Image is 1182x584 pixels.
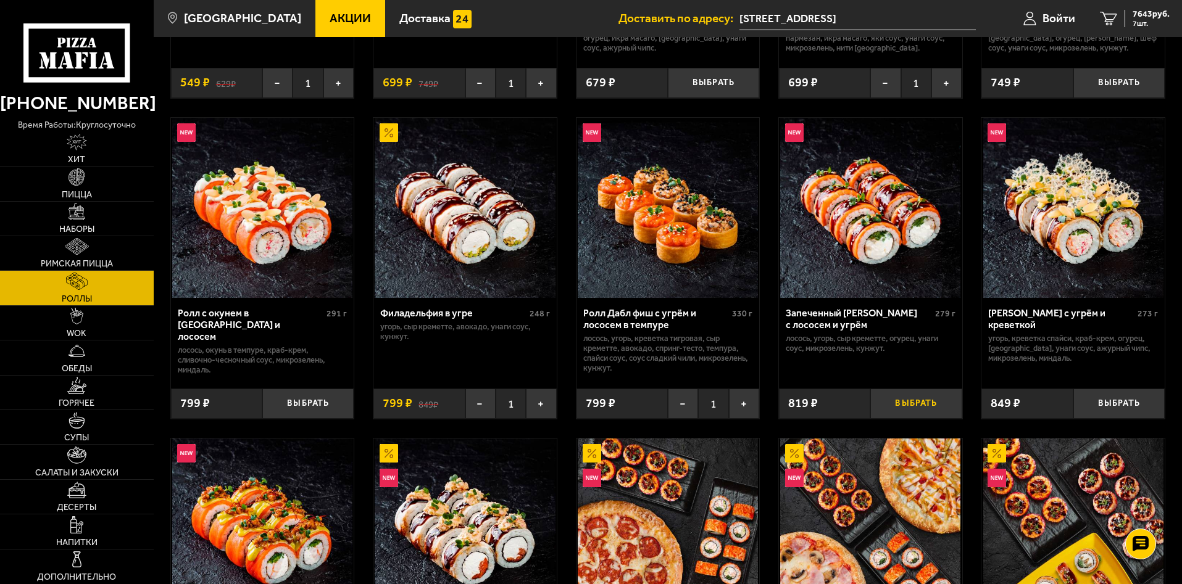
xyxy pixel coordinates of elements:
[496,389,526,419] span: 1
[327,308,347,319] span: 291 г
[180,397,210,409] span: 799 ₽
[37,573,116,582] span: Дополнительно
[62,191,92,199] span: Пицца
[698,389,728,419] span: 1
[380,307,526,319] div: Филадельфия в угре
[293,68,323,98] span: 1
[1138,308,1158,319] span: 273 г
[383,397,412,409] span: 799 ₽
[583,123,601,142] img: Новинка
[739,7,976,30] input: Ваш адрес доставки
[788,76,818,89] span: 699 ₽
[62,364,92,373] span: Обеды
[57,503,96,512] span: Десерты
[779,118,962,298] a: НовинкаЗапеченный ролл Гурмэ с лососем и угрём
[380,123,398,142] img: Акционный
[901,68,931,98] span: 1
[418,76,438,89] s: 749 ₽
[988,23,1158,53] p: креветка тигровая, окунь, Сыр креметте, [GEOGRAPHIC_DATA], огурец, [PERSON_NAME], шеф соус, унаги...
[988,444,1006,463] img: Акционный
[330,12,371,24] span: Акции
[380,444,398,463] img: Акционный
[383,76,412,89] span: 699 ₽
[935,308,955,319] span: 279 г
[786,307,932,331] div: Запеченный [PERSON_NAME] с лососем и угрём
[785,444,804,463] img: Акционный
[216,76,236,89] s: 629 ₽
[988,334,1158,363] p: угорь, креветка спайси, краб-крем, огурец, [GEOGRAPHIC_DATA], унаги соус, ажурный чипс, микрозеле...
[785,123,804,142] img: Новинка
[991,397,1020,409] span: 849 ₽
[380,322,550,342] p: угорь, Сыр креметте, авокадо, унаги соус, кунжут.
[399,12,451,24] span: Доставка
[62,295,92,303] span: Роллы
[1073,68,1165,98] button: Выбрать
[59,399,94,408] span: Горячее
[988,469,1006,487] img: Новинка
[380,469,398,487] img: Новинка
[729,389,759,419] button: +
[931,68,962,98] button: +
[465,68,496,98] button: −
[177,444,196,463] img: Новинка
[526,68,556,98] button: +
[1133,10,1170,19] span: 7643 руб.
[68,155,85,164] span: Хит
[583,23,753,53] p: креветка тигровая, краб-крем, Сыр креметте, огурец, икра масаго, [GEOGRAPHIC_DATA], унаги соус, а...
[41,260,113,268] span: Римская пицца
[578,118,758,298] img: Ролл Дабл фиш с угрём и лососем в темпуре
[418,397,438,409] s: 849 ₽
[177,123,196,142] img: Новинка
[870,68,901,98] button: −
[1043,12,1075,24] span: Войти
[172,118,352,298] img: Ролл с окунем в темпуре и лососем
[496,68,526,98] span: 1
[583,307,730,331] div: Ролл Дабл фиш с угрём и лососем в темпуре
[67,329,86,338] span: WOK
[526,389,556,419] button: +
[870,389,962,419] button: Выбрать
[732,308,752,319] span: 330 г
[981,118,1165,298] a: НовинкаРолл Калипсо с угрём и креветкой
[178,345,348,375] p: лосось, окунь в темпуре, краб-крем, сливочно-чесночный соус, микрозелень, миндаль.
[583,444,601,463] img: Акционный
[59,225,94,234] span: Наборы
[991,76,1020,89] span: 749 ₽
[180,76,210,89] span: 549 ₽
[983,118,1163,298] img: Ролл Калипсо с угрём и креветкой
[786,23,955,53] p: креветка тигровая, Сыр креметте, авокадо, пармезан, икра масаго, яки соус, унаги соус, микрозелен...
[171,118,354,298] a: НовинкаРолл с окунем в темпуре и лососем
[788,397,818,409] span: 819 ₽
[618,12,739,24] span: Доставить по адресу:
[668,389,698,419] button: −
[668,68,759,98] button: Выбрать
[375,118,555,298] img: Филадельфия в угре
[586,397,615,409] span: 799 ₽
[56,538,98,547] span: Напитки
[780,118,960,298] img: Запеченный ролл Гурмэ с лососем и угрём
[35,469,119,477] span: Салаты и закуски
[583,469,601,487] img: Новинка
[586,76,615,89] span: 679 ₽
[373,118,557,298] a: АкционныйФиладельфия в угре
[323,68,354,98] button: +
[178,307,324,342] div: Ролл с окунем в [GEOGRAPHIC_DATA] и лососем
[988,123,1006,142] img: Новинка
[465,389,496,419] button: −
[64,434,89,442] span: Супы
[262,68,293,98] button: −
[576,118,760,298] a: НовинкаРолл Дабл фиш с угрём и лососем в темпуре
[1133,20,1170,27] span: 7 шт.
[583,334,753,373] p: лосось, угорь, креветка тигровая, Сыр креметте, авокадо, спринг-тесто, темпура, спайси соус, соус...
[262,389,354,419] button: Выбрать
[786,334,955,353] p: лосось, угорь, Сыр креметте, огурец, унаги соус, микрозелень, кунжут.
[785,469,804,487] img: Новинка
[988,307,1134,331] div: [PERSON_NAME] с угрём и креветкой
[453,10,472,28] img: 15daf4d41897b9f0e9f617042186c801.svg
[1073,389,1165,419] button: Выбрать
[184,12,301,24] span: [GEOGRAPHIC_DATA]
[530,308,550,319] span: 248 г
